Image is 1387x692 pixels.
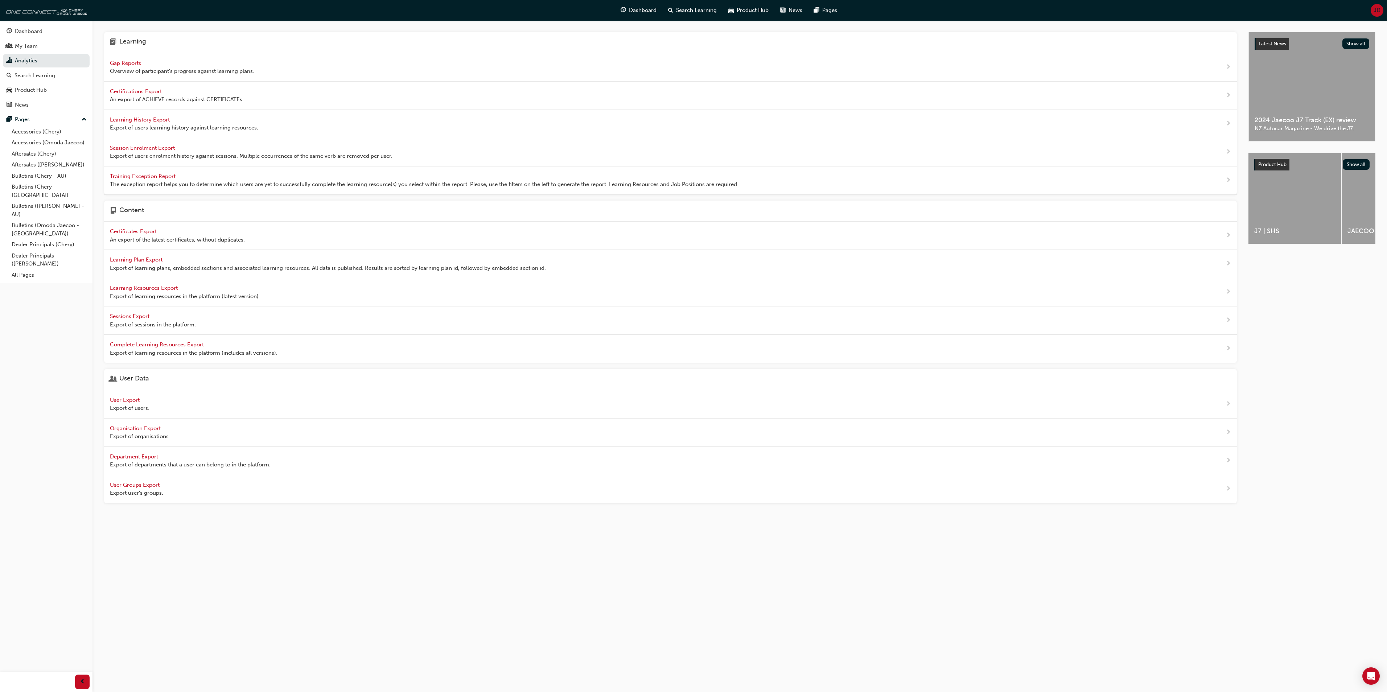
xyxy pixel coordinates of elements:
[3,113,90,126] button: Pages
[1254,227,1335,235] span: J7 | SHS
[104,278,1237,306] a: Learning Resources Export Export of learning resources in the platform (latest version).next-icon
[1342,38,1370,49] button: Show all
[104,335,1237,363] a: Complete Learning Resources Export Export of learning resources in the platform (includes all ver...
[82,115,87,124] span: up-icon
[1226,316,1231,325] span: next-icon
[110,482,161,488] span: User Groups Export
[110,264,546,272] span: Export of learning plans, embedded sections and associated learning resources. All data is publis...
[662,3,723,18] a: search-iconSearch Learning
[119,206,144,216] h4: Content
[80,677,85,687] span: prev-icon
[1255,38,1369,50] a: Latest NewsShow all
[1226,176,1231,185] span: next-icon
[723,3,774,18] a: car-iconProduct Hub
[676,6,717,15] span: Search Learning
[104,306,1237,335] a: Sessions Export Export of sessions in the platform.next-icon
[1343,159,1370,170] button: Show all
[1255,124,1369,133] span: NZ Autocar Magazine - We drive the J7.
[9,137,90,148] a: Accessories (Omoda Jaecoo)
[110,341,205,348] span: Complete Learning Resources Export
[728,6,734,15] span: car-icon
[1254,159,1370,170] a: Product HubShow all
[3,98,90,112] a: News
[15,27,42,36] div: Dashboard
[9,170,90,182] a: Bulletins (Chery - AU)
[110,67,254,75] span: Overview of participant's progress against learning plans.
[110,375,116,384] span: user-icon
[737,6,769,15] span: Product Hub
[9,148,90,160] a: Aftersales (Chery)
[1362,667,1380,685] div: Open Intercom Messenger
[9,250,90,269] a: Dealer Principals ([PERSON_NAME])
[110,173,177,180] span: Training Exception Report
[1226,344,1231,353] span: next-icon
[7,28,12,35] span: guage-icon
[110,285,179,291] span: Learning Resources Export
[104,447,1237,475] a: Department Export Export of departments that a user can belong to in the platform.next-icon
[1226,63,1231,72] span: next-icon
[110,60,143,66] span: Gap Reports
[110,489,163,497] span: Export user's groups.
[9,126,90,137] a: Accessories (Chery)
[3,23,90,113] button: DashboardMy TeamAnalyticsSearch LearningProduct HubNews
[110,95,244,104] span: An export of ACHIEVE records against CERTIFICATEs.
[621,6,626,15] span: guage-icon
[15,86,47,94] div: Product Hub
[110,349,277,357] span: Export of learning resources in the platform (includes all versions).
[814,6,819,15] span: pages-icon
[1255,116,1369,124] span: 2024 Jaecoo J7 Track (EX) review
[110,453,160,460] span: Department Export
[110,124,258,132] span: Export of users learning history against learning resources.
[1374,6,1380,15] span: JD
[110,256,164,263] span: Learning Plan Export
[1226,231,1231,240] span: next-icon
[7,116,12,123] span: pages-icon
[1226,485,1231,494] span: next-icon
[119,375,149,384] h4: User Data
[110,404,149,412] span: Export of users.
[808,3,843,18] a: pages-iconPages
[104,138,1237,166] a: Session Enrolment Export Export of users enrolment history against sessions. Multiple occurrences...
[110,397,141,403] span: User Export
[1226,259,1231,268] span: next-icon
[110,152,392,160] span: Export of users enrolment history against sessions. Multiple occurrences of the same verb are rem...
[1258,161,1287,168] span: Product Hub
[119,38,146,47] h4: Learning
[1371,4,1383,17] button: JD
[1248,32,1375,141] a: Latest NewsShow all2024 Jaecoo J7 Track (EX) reviewNZ Autocar Magazine - We drive the J7.
[110,38,116,47] span: learning-icon
[110,432,170,441] span: Export of organisations.
[104,166,1237,195] a: Training Exception Report The exception report helps you to determine which users are yet to succ...
[4,3,87,17] a: oneconnect
[15,71,55,80] div: Search Learning
[1226,400,1231,409] span: next-icon
[110,292,260,301] span: Export of learning resources in the platform (latest version).
[104,222,1237,250] a: Certificates Export An export of the latest certificates, without duplicates.next-icon
[104,250,1237,278] a: Learning Plan Export Export of learning plans, embedded sections and associated learning resource...
[774,3,808,18] a: news-iconNews
[9,201,90,220] a: Bulletins ([PERSON_NAME] - AU)
[104,110,1237,138] a: Learning History Export Export of users learning history against learning resources.next-icon
[110,206,116,216] span: page-icon
[104,390,1237,419] a: User Export Export of users.next-icon
[1226,148,1231,157] span: next-icon
[668,6,673,15] span: search-icon
[110,321,196,329] span: Export of sessions in the platform.
[104,475,1237,503] a: User Groups Export Export user's groups.next-icon
[3,83,90,97] a: Product Hub
[110,145,176,151] span: Session Enrolment Export
[7,43,12,50] span: people-icon
[15,42,38,50] div: My Team
[15,115,30,124] div: Pages
[7,73,12,79] span: search-icon
[104,419,1237,447] a: Organisation Export Export of organisations.next-icon
[9,239,90,250] a: Dealer Principals (Chery)
[7,58,12,64] span: chart-icon
[1248,153,1341,244] a: J7 | SHS
[1226,91,1231,100] span: next-icon
[9,181,90,201] a: Bulletins (Chery - [GEOGRAPHIC_DATA])
[110,425,162,432] span: Organisation Export
[110,236,245,244] span: An export of the latest certificates, without duplicates.
[104,53,1237,82] a: Gap Reports Overview of participant's progress against learning plans.next-icon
